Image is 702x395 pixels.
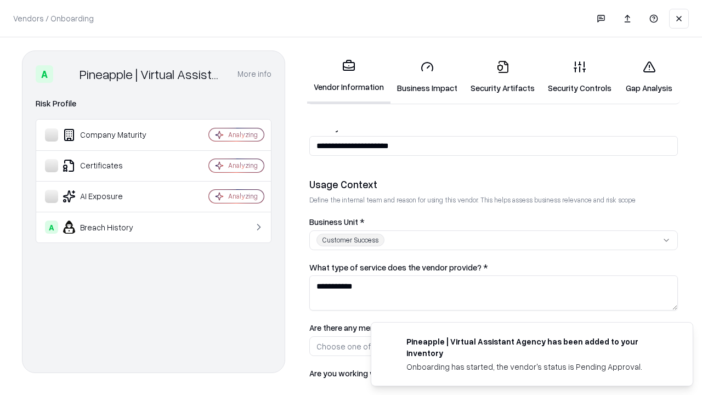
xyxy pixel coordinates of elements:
[13,13,94,24] p: Vendors / Onboarding
[309,195,678,205] p: Define the internal team and reason for using this vendor. This helps assess business relevance a...
[36,65,53,83] div: A
[406,361,666,373] div: Onboarding has started, the vendor's status is Pending Approval.
[58,65,75,83] img: Pineapple | Virtual Assistant Agency
[406,336,666,359] div: Pineapple | Virtual Assistant Agency has been added to your inventory
[309,263,678,272] label: What type of service does the vendor provide? *
[390,52,464,103] a: Business Impact
[541,52,618,103] a: Security Controls
[309,230,678,250] button: Customer Success
[309,178,678,191] div: Usage Context
[45,221,58,234] div: A
[309,369,678,386] label: Are you working with the Bausch and Lomb procurement/legal to get the contract in place with the ...
[228,191,258,201] div: Analyzing
[316,341,424,352] div: Choose one of the following...
[228,161,258,170] div: Analyzing
[45,190,176,203] div: AI Exposure
[309,324,678,332] label: Are there any mentions of AI, machine learning, or data analytics in the product/service of the v...
[316,234,384,246] div: Customer Success
[228,130,258,139] div: Analyzing
[36,97,271,110] div: Risk Profile
[309,123,678,132] label: Industry
[80,65,224,83] div: Pineapple | Virtual Assistant Agency
[384,336,398,349] img: trypineapple.com
[309,218,678,226] label: Business Unit *
[307,50,390,104] a: Vendor Information
[45,221,176,234] div: Breach History
[618,52,680,103] a: Gap Analysis
[237,64,271,84] button: More info
[464,52,541,103] a: Security Artifacts
[45,128,176,142] div: Company Maturity
[45,159,176,172] div: Certificates
[309,336,678,356] button: Choose one of the following...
